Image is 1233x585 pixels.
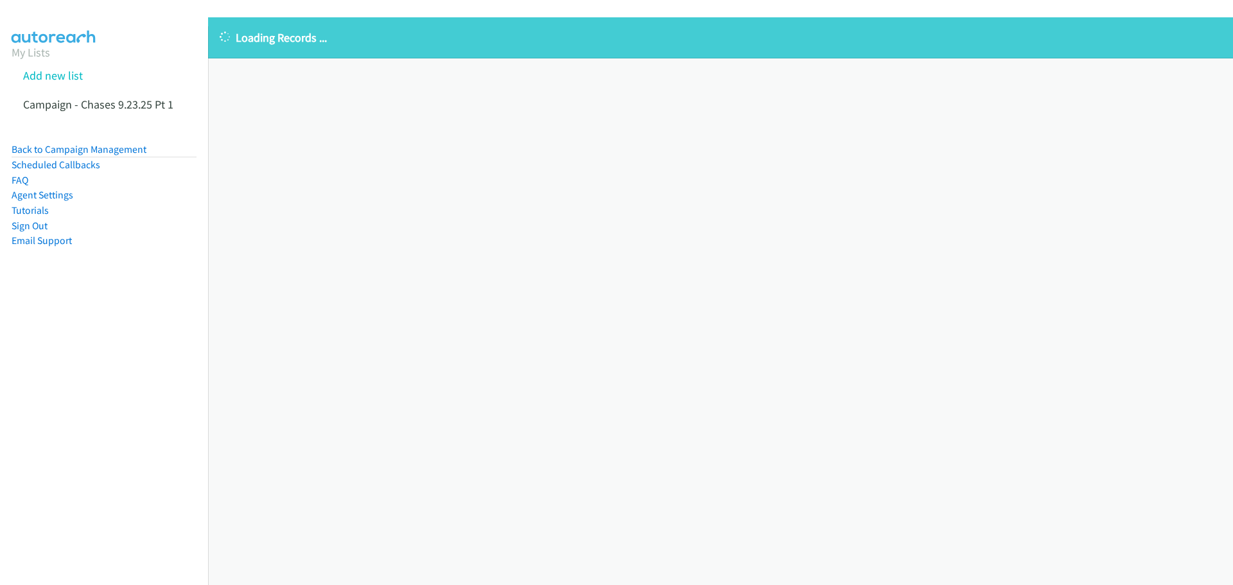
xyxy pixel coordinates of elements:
[12,189,73,201] a: Agent Settings
[23,68,83,83] a: Add new list
[12,220,48,232] a: Sign Out
[23,97,173,112] a: Campaign - Chases 9.23.25 Pt 1
[12,143,146,155] a: Back to Campaign Management
[12,159,100,171] a: Scheduled Callbacks
[12,204,49,216] a: Tutorials
[12,234,72,247] a: Email Support
[12,174,28,186] a: FAQ
[12,45,50,60] a: My Lists
[220,29,1221,46] p: Loading Records ...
